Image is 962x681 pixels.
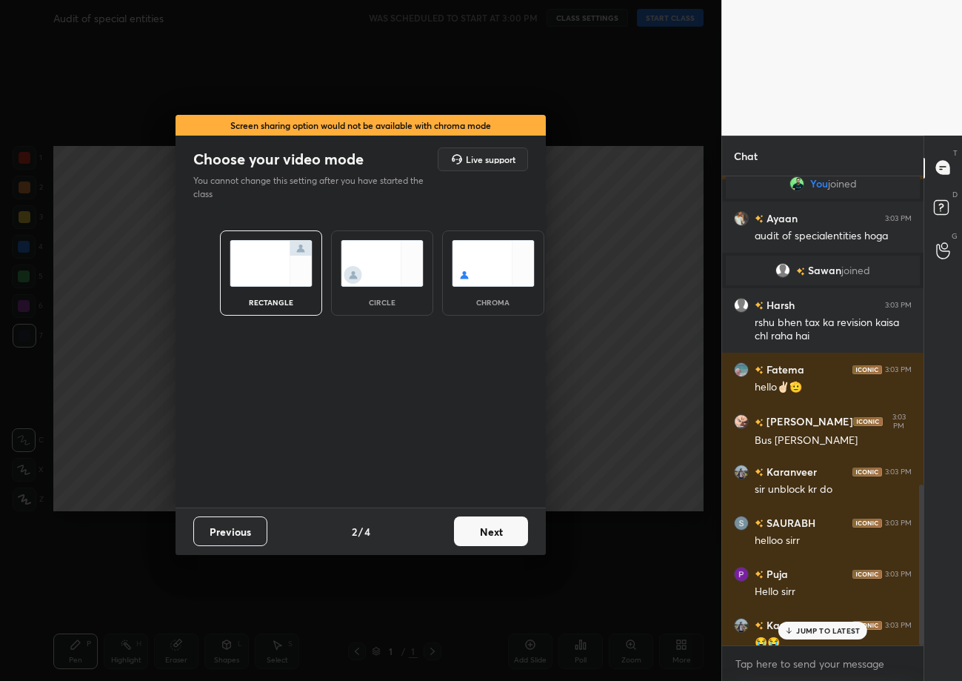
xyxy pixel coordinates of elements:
h5: Live support [466,155,515,164]
img: no-rating-badge.077c3623.svg [755,519,764,528]
h4: 4 [364,524,370,539]
h6: Puja [764,566,788,582]
img: 3 [734,515,749,530]
h6: SAURABH [764,515,815,531]
span: joined [841,265,870,276]
div: 3:03 PM [885,300,912,309]
div: Hello sirr [755,585,912,599]
p: Chat [722,136,769,176]
p: You cannot change this setting after you have started the class [193,174,433,201]
span: joined [828,178,857,190]
h2: Choose your video mode [193,150,364,169]
h6: [PERSON_NAME] [764,413,853,429]
button: Previous [193,516,267,546]
img: chromaScreenIcon.c19ab0a0.svg [452,240,535,287]
img: 3bf18f1732d448c9a450de38f8d3737c.jpg [734,210,749,225]
p: G [952,230,958,242]
img: no-rating-badge.077c3623.svg [796,267,805,275]
div: Screen sharing option would not be available with chroma mode [176,115,546,136]
p: T [953,147,958,159]
div: 3:03 PM [885,467,912,476]
div: rectangle [241,299,301,306]
h6: Karanveer [764,617,817,633]
span: You [810,178,828,190]
div: hello✌🏻🫡 [755,380,912,395]
img: 9405d135d0cd4a27aa7e2bc0c754d48b.jpg [734,362,749,376]
h6: Karanveer [764,464,817,479]
h6: Ayaan [764,210,798,226]
img: 1577b8e22f754cdab20393d624d20a2b.jpg [734,414,749,429]
img: 0f1d52dde36a4825bf6c1738336bfce7.jpg [734,464,749,479]
div: 3:03 PM [886,413,912,431]
button: Next [454,516,528,546]
h6: Harsh [764,297,795,313]
div: 3:03 PM [885,365,912,373]
div: 3:03 PM [885,518,912,527]
div: 3:03 PM [885,620,912,629]
div: chroma [464,299,523,306]
div: sir unblock kr do [755,482,912,497]
img: iconic-dark.1390631f.png [852,467,882,476]
img: no-rating-badge.077c3623.svg [755,571,764,579]
img: 34c2f5a4dc334ab99cba7f7ce517d6b6.jpg [789,176,804,191]
div: rshu bhen tax ka revision kaisa chl raha hai [755,316,912,344]
img: iconic-dark.1390631f.png [853,417,883,426]
img: no-rating-badge.077c3623.svg [755,418,764,426]
div: Bus [PERSON_NAME] [755,433,912,448]
img: iconic-dark.1390631f.png [852,569,882,578]
img: no-rating-badge.077c3623.svg [755,302,764,310]
img: normalScreenIcon.ae25ed63.svg [230,240,313,287]
img: no-rating-badge.077c3623.svg [755,622,764,630]
img: default.png [734,297,749,312]
div: 3:03 PM [885,569,912,578]
img: default.png [775,263,790,278]
img: no-rating-badge.077c3623.svg [755,366,764,374]
img: no-rating-badge.077c3623.svg [755,468,764,476]
h4: 2 [352,524,357,539]
h6: Fatema [764,362,804,377]
div: 😭😭 [755,636,912,651]
div: audit of specialentities hoga [755,229,912,244]
div: helloo sirr [755,534,912,548]
span: Sawan [808,265,841,276]
h4: / [358,524,363,539]
img: circleScreenIcon.acc0effb.svg [341,240,424,287]
div: 3:03 PM [885,213,912,222]
img: iconic-dark.1390631f.png [852,365,882,373]
img: 0f1d52dde36a4825bf6c1738336bfce7.jpg [734,617,749,632]
p: D [952,189,958,200]
img: iconic-dark.1390631f.png [852,518,882,527]
div: grid [722,176,923,646]
img: no-rating-badge.077c3623.svg [755,215,764,223]
p: JUMP TO LATEST [796,626,860,635]
img: iconic-dark.1390631f.png [852,620,882,629]
div: circle [353,299,412,306]
img: AItbvmltIBWoQOn8oMivoLHeymV44oMeOv7cKW2sDqMF=s96-c [734,566,749,581]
